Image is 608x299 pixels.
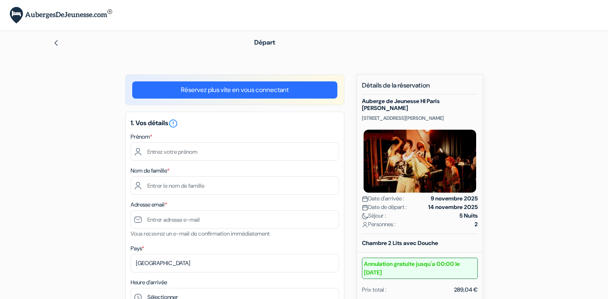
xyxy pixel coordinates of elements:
label: Pays [131,244,144,253]
strong: 14 novembre 2025 [428,203,478,211]
img: left_arrow.svg [53,40,59,46]
h5: 1. Vos détails [131,119,339,128]
label: Prénom [131,133,152,141]
label: Heure d'arrivée [131,278,167,287]
img: calendar.svg [362,196,368,202]
strong: 5 Nuits [459,211,478,220]
a: error_outline [168,119,178,127]
p: [STREET_ADDRESS][PERSON_NAME] [362,115,478,121]
input: Entrer le nom de famille [131,176,339,195]
span: Départ [254,38,275,47]
label: Nom de famille [131,166,170,175]
strong: 2 [475,220,478,229]
h5: Auberge de Jeunesse HI Paris [PERSON_NAME] [362,98,478,112]
span: Personnes : [362,220,396,229]
img: AubergesDeJeunesse.com [10,7,112,24]
div: Prix total : [362,286,386,294]
label: Adresse email [131,200,167,209]
b: Chambre 2 Lits avec Douche [362,239,438,247]
small: Annulation gratuite jusqu'a 00:00 le [DATE] [362,258,478,279]
h5: Détails de la réservation [362,81,478,94]
strong: 9 novembre 2025 [431,194,478,203]
span: Séjour : [362,211,386,220]
input: Entrer adresse e-mail [131,210,339,229]
span: Date de départ : [362,203,407,211]
input: Entrez votre prénom [131,142,339,161]
img: moon.svg [362,213,368,219]
img: user_icon.svg [362,222,368,228]
i: error_outline [168,119,178,128]
div: 289,04 € [454,286,478,294]
a: Réservez plus vite en vous connectant [132,81,337,99]
img: calendar.svg [362,205,368,211]
span: Date d'arrivée : [362,194,404,203]
small: Vous recevrez un e-mail de confirmation immédiatement [131,230,270,237]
